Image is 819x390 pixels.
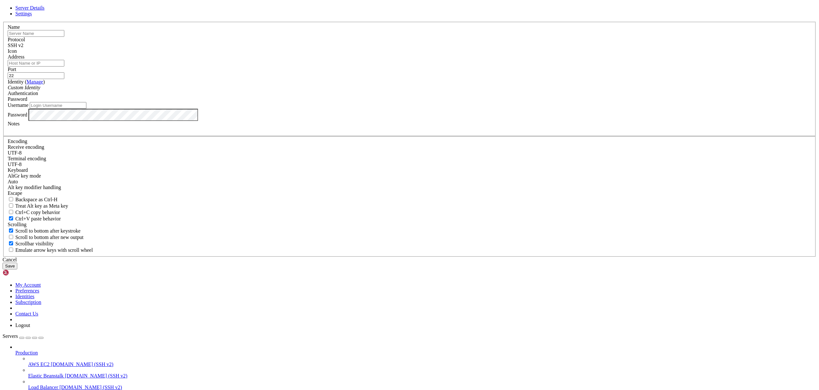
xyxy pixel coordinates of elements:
span: Ctrl+C copy behavior [15,210,60,215]
a: Subscription [15,299,41,305]
span: Backspace as Ctrl-H [15,197,58,202]
span: Servers [3,333,18,339]
span: Treat Alt key as Meta key [15,203,68,209]
span: [DOMAIN_NAME] (SSH v2) [60,385,122,390]
button: Save [3,263,17,269]
div: Auto [8,179,811,185]
div: Cancel [3,257,816,263]
input: Scrollbar visibility [9,241,13,245]
label: If true, the backspace should send BS ('\x08', aka ^H). Otherwise the backspace key should send '... [8,197,58,202]
span: Scroll to bottom after keystroke [15,228,81,234]
span: Password [8,96,27,102]
a: Identities [15,294,35,299]
div: Escape [8,190,811,196]
label: When using the alternative screen buffer, and DECCKM (Application Cursor Keys) is active, mouse w... [8,247,93,253]
li: Elastic Beanstalk [DOMAIN_NAME] (SSH v2) [28,367,816,379]
span: [DOMAIN_NAME] (SSH v2) [51,362,114,367]
span: Scroll to bottom after new output [15,235,83,240]
a: My Account [15,282,41,288]
span: Load Balancer [28,385,58,390]
label: Username [8,102,28,108]
a: Logout [15,322,30,328]
label: Identity [8,79,45,84]
span: ( ) [25,79,45,84]
label: Whether the Alt key acts as a Meta key or as a distinct Alt key. [8,203,68,209]
label: Scrolling [8,222,27,227]
a: Production [15,350,816,356]
input: Ctrl+C copy behavior [9,210,13,214]
span: [DOMAIN_NAME] (SSH v2) [65,373,128,378]
label: Notes [8,121,20,126]
label: Keyboard [8,167,28,173]
label: Address [8,54,24,60]
label: Protocol [8,37,25,42]
label: Ctrl+V pastes if true, sends ^V to host if false. Ctrl+Shift+V sends ^V to host if true, pastes i... [8,216,61,221]
input: Ctrl+V paste behavior [9,216,13,220]
a: Contact Us [15,311,38,316]
label: Port [8,67,16,72]
a: AWS EC2 [DOMAIN_NAME] (SSH v2) [28,362,816,367]
label: Authentication [8,91,38,96]
label: Set the expected encoding for data received from the host. If the encodings do not match, visual ... [8,173,41,179]
label: Controls how the Alt key is handled. Escape: Send an ESC prefix. 8-Bit: Add 128 to the typed char... [8,185,61,190]
label: Whether to scroll to the bottom on any keystroke. [8,228,81,234]
input: Treat Alt key as Meta key [9,203,13,208]
span: Production [15,350,38,355]
input: Emulate arrow keys with scroll wheel [9,248,13,252]
span: Auto [8,179,18,184]
label: Scroll to bottom after new output. [8,235,83,240]
a: Elastic Beanstalk [DOMAIN_NAME] (SSH v2) [28,373,816,379]
span: Emulate arrow keys with scroll wheel [15,247,93,253]
span: Ctrl+V paste behavior [15,216,61,221]
span: SSH v2 [8,43,23,48]
a: Preferences [15,288,39,293]
div: UTF-8 [8,162,811,167]
img: Shellngn [3,269,39,276]
div: SSH v2 [8,43,811,48]
label: The default terminal encoding. ISO-2022 enables character map translations (like graphics maps). ... [8,156,46,161]
div: UTF-8 [8,150,811,156]
label: Name [8,24,20,30]
label: Set the expected encoding for data received from the host. If the encodings do not match, visual ... [8,144,44,150]
span: UTF-8 [8,150,22,155]
label: Ctrl-C copies if true, send ^C to host if false. Ctrl-Shift-C sends ^C to host if true, copies if... [8,210,60,215]
li: AWS EC2 [DOMAIN_NAME] (SSH v2) [28,356,816,367]
div: Custom Identity [8,85,811,91]
span: Scrollbar visibility [15,241,54,246]
label: The vertical scrollbar mode. [8,241,54,246]
span: AWS EC2 [28,362,50,367]
input: Scroll to bottom after new output [9,235,13,239]
input: Host Name or IP [8,60,64,67]
input: Backspace as Ctrl-H [9,197,13,201]
a: Server Details [15,5,44,11]
span: Escape [8,190,22,196]
span: Elastic Beanstalk [28,373,64,378]
input: Server Name [8,30,64,37]
label: Password [8,112,27,117]
a: Settings [15,11,32,16]
a: Manage [27,79,43,84]
a: Servers [3,333,44,339]
div: Password [8,96,811,102]
input: Login Username [30,102,86,109]
label: Encoding [8,139,27,144]
input: Port Number [8,72,64,79]
label: Icon [8,48,17,54]
span: UTF-8 [8,162,22,167]
i: Custom Identity [8,85,40,90]
input: Scroll to bottom after keystroke [9,228,13,233]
